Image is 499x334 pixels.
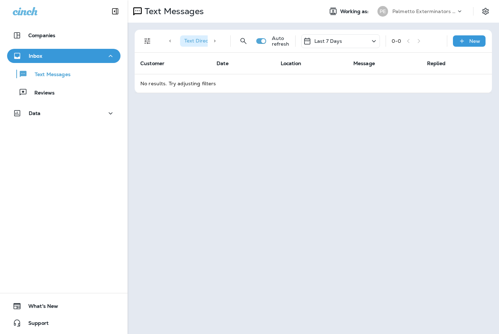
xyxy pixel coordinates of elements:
[427,60,445,67] span: Replied
[281,60,301,67] span: Location
[7,67,120,81] button: Text Messages
[7,106,120,120] button: Data
[392,38,401,44] div: 0 - 0
[140,60,164,67] span: Customer
[377,6,388,17] div: PE
[21,303,58,312] span: What's New
[28,33,55,38] p: Companies
[236,34,251,48] button: Search Messages
[142,6,204,17] p: Text Messages
[479,5,492,18] button: Settings
[340,8,370,15] span: Working as:
[28,71,71,78] p: Text Messages
[7,85,120,100] button: Reviews
[184,38,241,44] span: Text Direction : Incoming
[469,38,480,44] p: New
[180,35,252,47] div: Text Direction:Incoming
[314,38,342,44] p: Last 7 Days
[392,8,456,14] p: Palmetto Exterminators LLC
[7,49,120,63] button: Inbox
[135,74,492,93] td: No results. Try adjusting filters
[353,60,375,67] span: Message
[7,316,120,330] button: Support
[27,90,55,97] p: Reviews
[29,110,41,116] p: Data
[21,320,49,329] span: Support
[29,53,42,59] p: Inbox
[7,299,120,313] button: What's New
[272,35,290,47] p: Auto refresh
[7,28,120,42] button: Companies
[105,4,125,18] button: Collapse Sidebar
[217,60,229,67] span: Date
[140,34,155,48] button: Filters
